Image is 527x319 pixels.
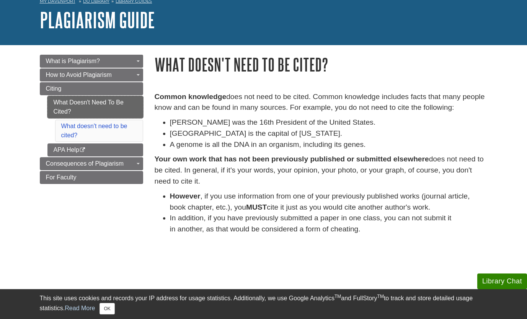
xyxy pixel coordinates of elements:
p: does not need to be cited. In general, if it's your words, your opinion, your photo, or your grap... [155,154,488,187]
a: Plagiarism Guide [40,8,155,32]
span: What is Plagiarism? [46,58,100,64]
button: Close [100,303,114,314]
sup: TM [377,294,384,299]
strong: MUST [246,203,267,211]
a: For Faculty [40,171,143,184]
a: Read More [65,305,95,311]
li: , if you use information from one of your previously published works (journal article, book chapt... [170,191,488,213]
li: [GEOGRAPHIC_DATA] is the capital of [US_STATE]. [170,128,488,139]
sup: TM [334,294,341,299]
a: What is Plagiarism? [40,55,143,68]
li: In addition, if you have previously submitted a paper in one class, you can not submit it in anot... [170,213,488,235]
div: This site uses cookies and records your IP address for usage statistics. Additionally, we use Goo... [40,294,488,314]
h1: What Doesn't Need To Be Cited? [155,55,488,74]
a: What doesn't need to be cited? [61,123,127,138]
span: For Faculty [46,174,77,181]
span: How to Avoid Plagiarism [46,72,112,78]
span: Citing [46,85,62,92]
strong: However [170,192,201,200]
span: Consequences of Plagiarism [46,160,124,167]
a: APA Help [47,143,143,156]
li: A genome is all the DNA in an organism, including its genes. [170,139,488,150]
div: Guide Page Menu [40,55,143,184]
button: Library Chat [477,273,527,289]
strong: Your own work that has not been previously published or submitted elsewhere [155,155,429,163]
p: does not need to be cited. Common knowledge includes facts that many people know and can be found... [155,91,488,114]
strong: Common knowledge [155,93,227,101]
a: Consequences of Plagiarism [40,157,143,170]
a: What Doesn't Need To Be Cited? [47,96,143,118]
li: [PERSON_NAME] was the 16th President of the United States. [170,117,488,128]
a: Citing [40,82,143,95]
a: How to Avoid Plagiarism [40,68,143,81]
i: This link opens in a new window [79,148,86,153]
